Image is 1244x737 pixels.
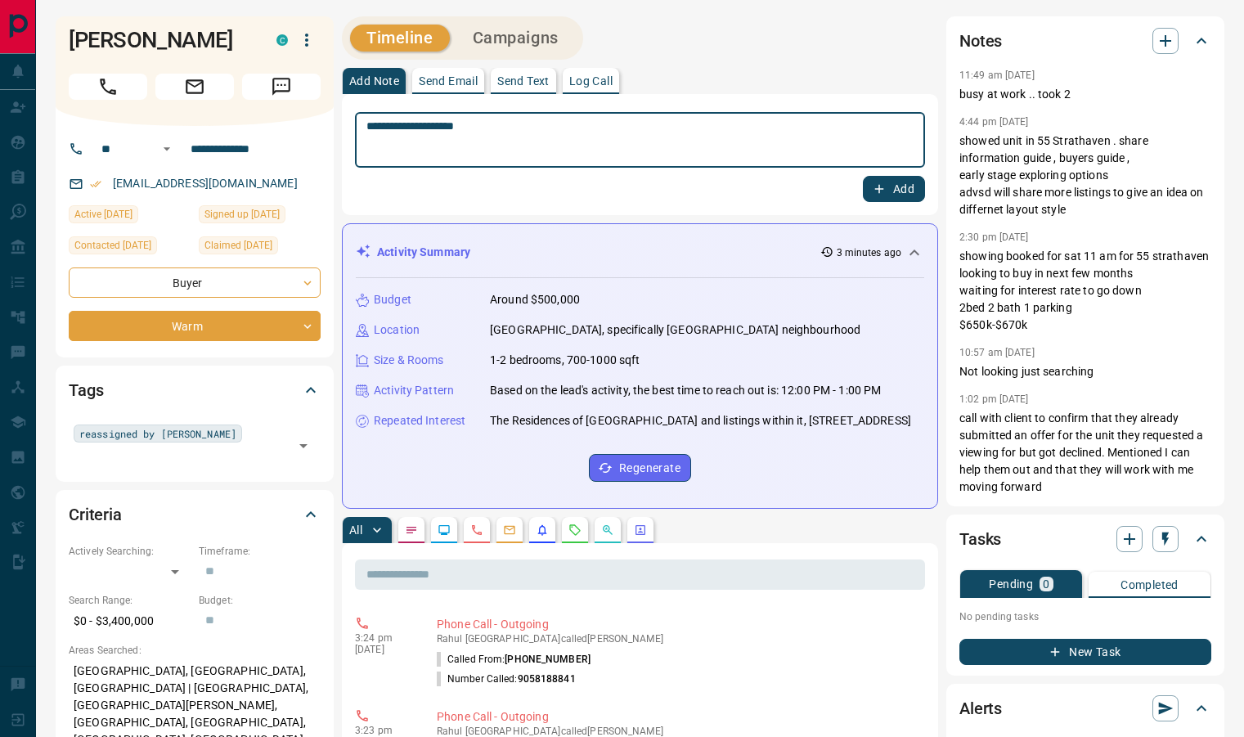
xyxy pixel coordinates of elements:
[242,74,321,100] span: Message
[959,526,1001,552] h2: Tasks
[438,524,451,537] svg: Lead Browsing Activity
[374,382,454,399] p: Activity Pattern
[490,412,911,429] p: The Residences of [GEOGRAPHIC_DATA] and listings within it, [STREET_ADDRESS]
[959,363,1211,380] p: Not looking just searching
[113,177,298,190] a: [EMAIL_ADDRESS][DOMAIN_NAME]
[419,75,478,87] p: Send Email
[601,524,614,537] svg: Opportunities
[349,75,399,87] p: Add Note
[505,654,591,665] span: [PHONE_NUMBER]
[69,371,321,410] div: Tags
[69,236,191,259] div: Wed Apr 02 2025
[437,652,591,667] p: Called From:
[204,206,280,222] span: Signed up [DATE]
[374,291,411,308] p: Budget
[69,643,321,658] p: Areas Searched:
[536,524,549,537] svg: Listing Alerts
[497,75,550,87] p: Send Text
[69,495,321,534] div: Criteria
[634,524,647,537] svg: Agent Actions
[74,206,132,222] span: Active [DATE]
[959,410,1211,496] p: call with client to confirm that they already submitted an offer for the unit they requested a vi...
[69,377,103,403] h2: Tags
[374,321,420,339] p: Location
[589,454,691,482] button: Regenerate
[837,245,901,260] p: 3 minutes ago
[155,74,234,100] span: Email
[69,593,191,608] p: Search Range:
[350,25,450,52] button: Timeline
[959,604,1211,629] p: No pending tasks
[405,524,418,537] svg: Notes
[959,116,1029,128] p: 4:44 pm [DATE]
[959,21,1211,61] div: Notes
[355,644,412,655] p: [DATE]
[518,673,576,685] span: 9058188841
[374,412,465,429] p: Repeated Interest
[959,639,1211,665] button: New Task
[863,176,925,202] button: Add
[569,75,613,87] p: Log Call
[470,524,483,537] svg: Calls
[959,347,1035,358] p: 10:57 am [DATE]
[69,205,191,228] div: Wed Aug 13 2025
[959,28,1002,54] h2: Notes
[69,27,252,53] h1: [PERSON_NAME]
[437,633,918,645] p: Rahul [GEOGRAPHIC_DATA] called [PERSON_NAME]
[356,237,924,267] div: Activity Summary3 minutes ago
[1120,579,1179,591] p: Completed
[69,74,147,100] span: Call
[199,205,321,228] div: Sat Oct 14 2023
[79,425,236,442] span: reassigned by [PERSON_NAME]
[90,178,101,190] svg: Email Verified
[199,236,321,259] div: Thu Mar 27 2025
[490,352,640,369] p: 1-2 bedrooms, 700-1000 sqft
[374,352,444,369] p: Size & Rooms
[69,311,321,341] div: Warm
[989,578,1033,590] p: Pending
[568,524,582,537] svg: Requests
[959,86,1211,103] p: busy at work .. took 2
[437,672,576,686] p: Number Called:
[959,695,1002,721] h2: Alerts
[69,544,191,559] p: Actively Searching:
[74,237,151,254] span: Contacted [DATE]
[959,133,1211,218] p: showed unit in 55 Strathaven . share information guide , buyers guide , early stage exploring opt...
[503,524,516,537] svg: Emails
[959,70,1035,81] p: 11:49 am [DATE]
[69,608,191,635] p: $0 - $3,400,000
[377,244,470,261] p: Activity Summary
[69,501,122,528] h2: Criteria
[276,34,288,46] div: condos.ca
[1043,578,1049,590] p: 0
[959,248,1211,334] p: showing booked for sat 11 am for 55 strathaven looking to buy in next few months waiting for inte...
[199,593,321,608] p: Budget:
[490,321,860,339] p: [GEOGRAPHIC_DATA], specifically [GEOGRAPHIC_DATA] neighbourhood
[437,616,918,633] p: Phone Call - Outgoing
[349,524,362,536] p: All
[355,725,412,736] p: 3:23 pm
[437,708,918,726] p: Phone Call - Outgoing
[456,25,575,52] button: Campaigns
[69,267,321,298] div: Buyer
[355,632,412,644] p: 3:24 pm
[959,689,1211,728] div: Alerts
[437,726,918,737] p: Rahul [GEOGRAPHIC_DATA] called [PERSON_NAME]
[959,519,1211,559] div: Tasks
[490,291,580,308] p: Around $500,000
[959,231,1029,243] p: 2:30 pm [DATE]
[959,393,1029,405] p: 1:02 pm [DATE]
[204,237,272,254] span: Claimed [DATE]
[157,139,177,159] button: Open
[292,434,315,457] button: Open
[490,382,881,399] p: Based on the lead's activity, the best time to reach out is: 12:00 PM - 1:00 PM
[199,544,321,559] p: Timeframe:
